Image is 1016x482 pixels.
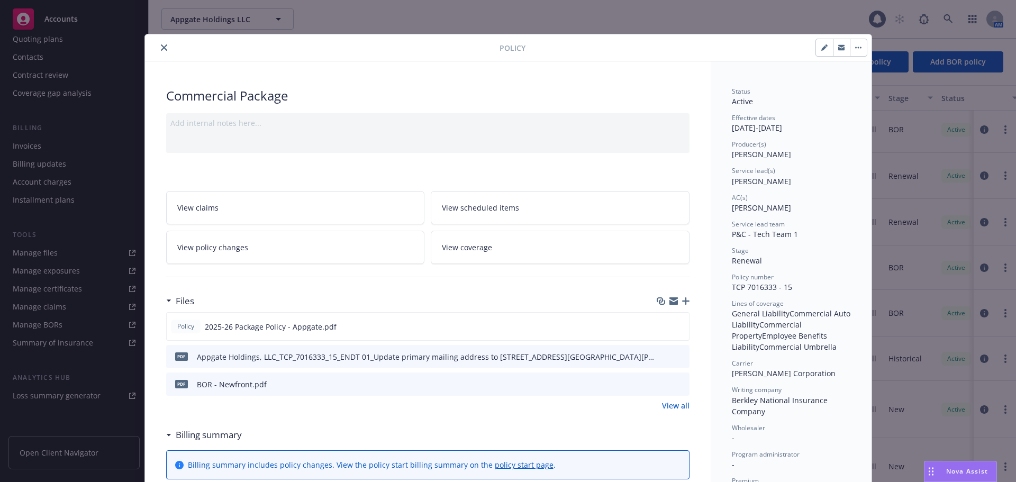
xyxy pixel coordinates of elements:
div: Appgate Holdings, LLC_TCP_7016333_15_ENDT 01_Update primary mailing address to [STREET_ADDRESS][G... [197,351,655,362]
button: preview file [676,379,685,390]
div: Billing summary includes policy changes. View the policy start billing summary on the . [188,459,556,470]
span: Commercial Property [732,320,804,341]
span: Producer(s) [732,140,766,149]
span: Nova Assist [946,467,988,476]
span: Effective dates [732,113,775,122]
span: AC(s) [732,193,748,202]
button: preview file [675,321,685,332]
div: Commercial Package [166,87,690,105]
span: P&C - Tech Team 1 [732,229,798,239]
span: Wholesaler [732,423,765,432]
span: Stage [732,246,749,255]
span: pdf [175,380,188,388]
span: - [732,459,734,469]
span: Service lead team [732,220,785,229]
span: View coverage [442,242,492,253]
span: Writing company [732,385,782,394]
span: View claims [177,202,219,213]
a: View policy changes [166,231,425,264]
span: Policy [500,42,525,53]
span: Carrier [732,359,753,368]
span: [PERSON_NAME] Corporation [732,368,836,378]
span: pdf [175,352,188,360]
span: Employee Benefits Liability [732,331,829,352]
span: Policy number [732,272,774,281]
h3: Files [176,294,194,308]
div: Drag to move [924,461,938,481]
span: Program administrator [732,450,800,459]
button: download file [658,321,667,332]
span: Active [732,96,753,106]
span: Lines of coverage [732,299,784,308]
span: [PERSON_NAME] [732,176,791,186]
span: - [732,433,734,443]
div: Billing summary [166,428,242,442]
span: Commercial Umbrella [759,342,837,352]
span: General Liability [732,308,790,319]
span: Renewal [732,256,762,266]
span: Commercial Auto Liability [732,308,852,330]
span: 2025-26 Package Policy - Appgate.pdf [205,321,337,332]
span: Status [732,87,750,96]
button: close [158,41,170,54]
span: [PERSON_NAME] [732,203,791,213]
button: download file [659,379,667,390]
span: TCP 7016333 - 15 [732,282,792,292]
span: View policy changes [177,242,248,253]
span: Policy [175,322,196,331]
div: Add internal notes here... [170,117,685,129]
span: Berkley National Insurance Company [732,395,830,416]
div: BOR - Newfront.pdf [197,379,267,390]
span: [PERSON_NAME] [732,149,791,159]
span: Service lead(s) [732,166,775,175]
span: View scheduled items [442,202,519,213]
a: View all [662,400,690,411]
button: Nova Assist [924,461,997,482]
h3: Billing summary [176,428,242,442]
button: download file [659,351,667,362]
div: Files [166,294,194,308]
a: View claims [166,191,425,224]
a: View scheduled items [431,191,690,224]
a: View coverage [431,231,690,264]
button: preview file [676,351,685,362]
div: [DATE] - [DATE] [732,113,850,133]
a: policy start page [495,460,554,470]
